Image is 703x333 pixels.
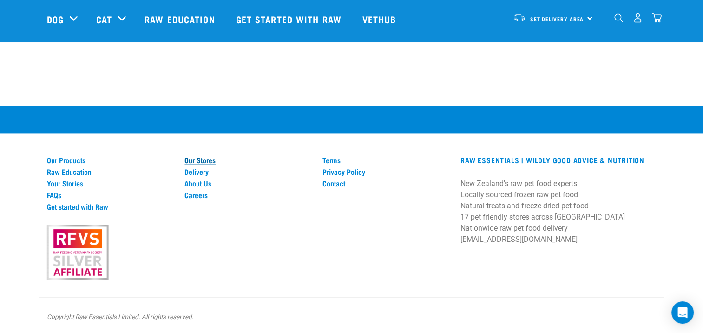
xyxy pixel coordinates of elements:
[671,301,694,324] div: Open Intercom Messenger
[184,156,311,164] a: Our Stores
[47,12,64,26] a: Dog
[47,156,174,164] a: Our Products
[322,179,449,187] a: Contact
[47,313,194,320] em: Copyright Raw Essentials Limited. All rights reserved.
[184,167,311,176] a: Delivery
[96,12,112,26] a: Cat
[614,13,623,22] img: home-icon-1@2x.png
[513,13,526,22] img: van-moving.png
[460,156,656,164] h3: RAW ESSENTIALS | Wildly Good Advice & Nutrition
[322,167,449,176] a: Privacy Policy
[135,0,226,38] a: Raw Education
[47,179,174,187] a: Your Stories
[184,179,311,187] a: About Us
[47,167,174,176] a: Raw Education
[322,156,449,164] a: Terms
[652,13,662,23] img: home-icon@2x.png
[353,0,408,38] a: Vethub
[633,13,643,23] img: user.png
[43,223,112,282] img: rfvs.png
[530,17,584,20] span: Set Delivery Area
[227,0,353,38] a: Get started with Raw
[47,202,174,211] a: Get started with Raw
[47,191,174,199] a: FAQs
[184,191,311,199] a: Careers
[460,178,656,245] p: New Zealand's raw pet food experts Locally sourced frozen raw pet food Natural treats and freeze ...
